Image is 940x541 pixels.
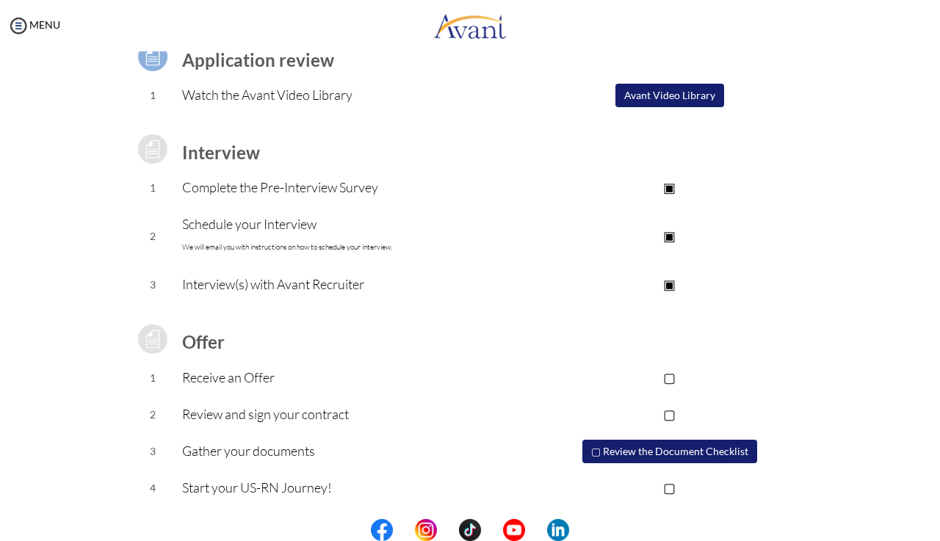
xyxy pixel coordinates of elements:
td: 2 [123,396,183,433]
p: Gather your documents [182,440,522,461]
p: Schedule your Interview [182,214,522,258]
img: li.png [547,519,569,541]
font: We will email you with instructions on how to schedule your interview. [182,242,392,252]
p: Watch the Avant Video Library [182,84,522,105]
a: MENU [7,18,60,31]
p: ▢ [522,404,817,424]
td: 1 [123,360,183,396]
p: ▢ [522,367,817,388]
img: icon-menu.png [7,15,29,37]
p: ▣ [522,225,817,246]
img: blank.png [393,519,415,541]
img: logo.png [433,4,507,48]
td: 4 [123,470,183,506]
p: Interview(s) with Avant Recruiter [182,274,522,294]
img: blank.png [481,519,503,541]
p: Start your US-RN Journey! [182,477,522,498]
p: Review and sign your contract [182,404,522,424]
td: 3 [123,266,183,303]
img: blank.png [437,519,459,541]
img: fb.png [371,519,393,541]
button: Avant Video Library [615,84,724,107]
p: ▣ [522,274,817,294]
b: Application review [182,49,334,70]
img: in.png [415,519,437,541]
img: tt.png [459,519,481,541]
td: 1 [123,77,183,114]
p: Receive an Offer [182,367,522,388]
img: yt.png [503,519,525,541]
td: 2 [123,206,183,266]
img: blank.png [525,519,547,541]
img: icon-test-grey.png [134,131,171,167]
b: Offer [182,331,225,352]
p: ▢ [522,477,817,498]
p: ▣ [522,177,817,197]
td: 3 [123,433,183,470]
img: icon-test-grey.png [134,321,171,357]
b: Interview [182,142,260,163]
p: Complete the Pre-Interview Survey [182,177,522,197]
td: 1 [123,170,183,206]
button: ▢ Review the Document Checklist [582,440,757,463]
img: icon-test.png [134,38,171,75]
